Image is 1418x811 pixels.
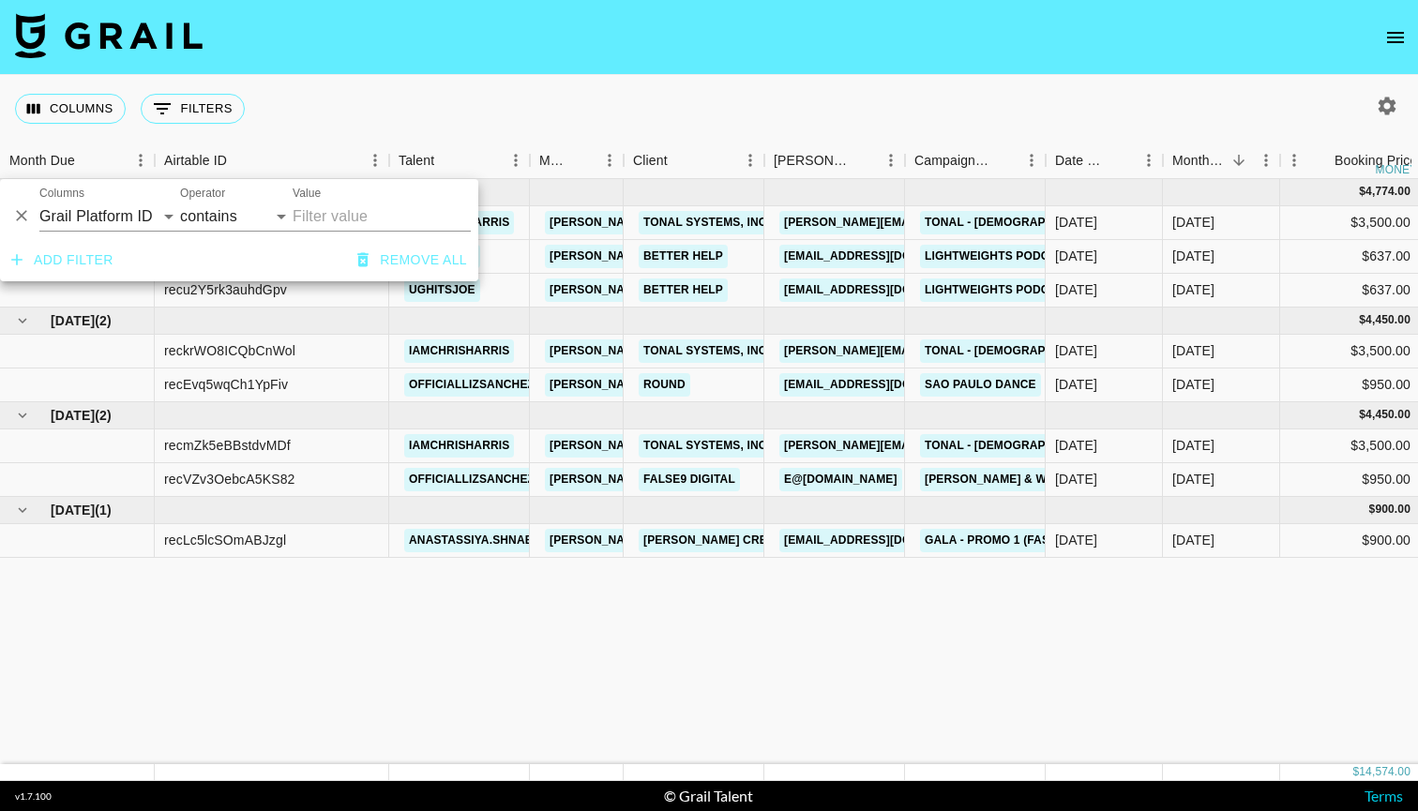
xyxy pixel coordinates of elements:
[779,245,989,268] a: [EMAIL_ADDRESS][DOMAIN_NAME]
[51,311,95,330] span: [DATE]
[1163,143,1280,179] div: Month Due
[404,434,514,458] a: iamchrisharris
[877,146,905,174] button: Menu
[991,147,1018,173] button: Sort
[1055,470,1097,488] div: 8/30/2025
[1135,146,1163,174] button: Menu
[779,211,1182,234] a: [PERSON_NAME][EMAIL_ADDRESS][PERSON_NAME][DOMAIN_NAME]
[1280,146,1308,174] button: Menu
[1172,280,1214,299] div: Jun '25
[293,202,471,232] input: Filter value
[545,245,851,268] a: [PERSON_NAME][EMAIL_ADDRESS][DOMAIN_NAME]
[764,143,905,179] div: Booker
[404,468,539,491] a: officiallizsanchez
[4,243,121,278] button: Add filter
[1055,213,1097,232] div: 7/10/2025
[9,402,36,428] button: hide children
[905,143,1046,179] div: Campaign (Type)
[1365,312,1410,328] div: 4,450.00
[1352,764,1359,780] div: $
[545,529,851,552] a: [PERSON_NAME][EMAIL_ADDRESS][DOMAIN_NAME]
[639,245,728,268] a: Better Help
[1375,502,1410,518] div: 900.00
[9,497,36,523] button: hide children
[75,147,101,173] button: Sort
[639,278,728,302] a: Better Help
[51,406,95,425] span: [DATE]
[141,94,245,124] button: Show filters
[779,468,902,491] a: e@[DOMAIN_NAME]
[1055,375,1097,394] div: 7/24/2025
[180,186,225,202] label: Operator
[350,243,475,278] button: Remove all
[920,529,1189,552] a: GALA - Promo 1 (FASHION / HAIR & MAKEUP)
[633,143,668,179] div: Client
[1172,341,1214,360] div: Jul '25
[639,468,740,491] a: False9 Digital
[639,211,775,234] a: Tonal Systems, Inc.
[1172,436,1214,455] div: Aug '25
[1369,502,1376,518] div: $
[1055,341,1097,360] div: 7/10/2025
[1172,375,1214,394] div: Jul '25
[545,373,851,397] a: [PERSON_NAME][EMAIL_ADDRESS][DOMAIN_NAME]
[851,147,877,173] button: Sort
[545,468,851,491] a: [PERSON_NAME][EMAIL_ADDRESS][DOMAIN_NAME]
[779,373,989,397] a: [EMAIL_ADDRESS][DOMAIN_NAME]
[1172,143,1226,179] div: Month Due
[9,308,36,334] button: hide children
[1335,143,1417,179] div: Booking Price
[920,468,1161,491] a: [PERSON_NAME] & WizKid - Cash Flow
[639,529,958,552] a: [PERSON_NAME] Creative KK ([GEOGRAPHIC_DATA])
[668,147,694,173] button: Sort
[404,529,552,552] a: anastassiya.shnabel
[1226,147,1252,173] button: Sort
[1018,146,1046,174] button: Menu
[15,790,52,803] div: v 1.7.100
[1377,19,1414,56] button: open drawer
[596,146,624,174] button: Menu
[664,787,753,805] div: © Grail Talent
[389,143,530,179] div: Talent
[95,406,112,425] span: ( 2 )
[1172,531,1214,549] div: Sep '25
[39,186,84,202] label: Columns
[1055,280,1097,299] div: 6/6/2025
[774,143,851,179] div: [PERSON_NAME]
[530,143,624,179] div: Manager
[95,501,112,519] span: ( 1 )
[545,211,851,234] a: [PERSON_NAME][EMAIL_ADDRESS][DOMAIN_NAME]
[164,280,287,299] div: recu2Y5rk3auhdGpv
[502,146,530,174] button: Menu
[1172,470,1214,488] div: Aug '25
[1365,184,1410,200] div: 4,774.00
[920,339,1169,363] a: TONAL - [DEMOGRAPHIC_DATA] JOURNEY
[1055,247,1097,265] div: 6/26/2025
[545,434,851,458] a: [PERSON_NAME][EMAIL_ADDRESS][DOMAIN_NAME]
[639,434,775,458] a: Tonal Systems, Inc.
[1055,531,1097,549] div: 9/17/2025
[1376,164,1418,175] div: money
[920,278,1168,302] a: LIGHTWEIGHTS PODCAST X BETTERHELP
[1172,213,1214,232] div: Jun '25
[227,147,253,173] button: Sort
[293,186,321,202] label: Value
[1359,312,1365,328] div: $
[1359,764,1410,780] div: 14,574.00
[8,202,36,230] button: Delete
[1252,146,1280,174] button: Menu
[404,339,514,363] a: iamchrisharris
[1109,147,1135,173] button: Sort
[639,373,690,397] a: Round
[51,501,95,519] span: [DATE]
[779,278,989,302] a: [EMAIL_ADDRESS][DOMAIN_NAME]
[1365,407,1410,423] div: 4,450.00
[545,339,851,363] a: [PERSON_NAME][EMAIL_ADDRESS][DOMAIN_NAME]
[1055,143,1109,179] div: Date Created
[404,278,480,302] a: ughitsjoe
[9,143,75,179] div: Month Due
[920,373,1041,397] a: Sao Paulo Dance
[164,436,291,455] div: recmZk5eBBstdvMDf
[434,147,460,173] button: Sort
[1365,787,1403,804] a: Terms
